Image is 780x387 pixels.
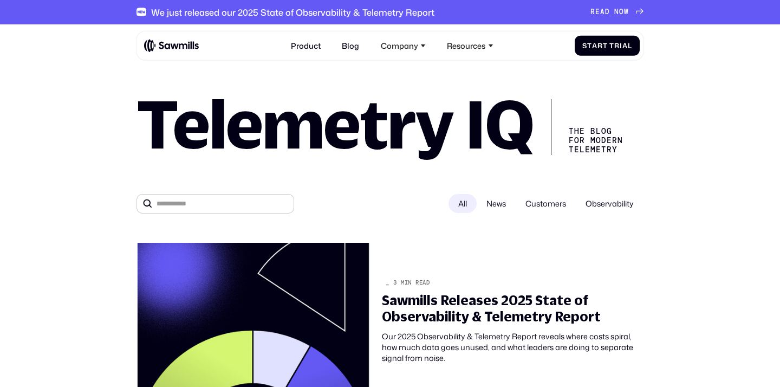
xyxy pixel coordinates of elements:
span: l [628,41,632,49]
div: Resources [441,35,499,56]
div: We just released our 2025 State of Observability & Telemetry Report [151,7,434,17]
a: StartTrial [575,35,640,55]
span: a [622,41,628,49]
div: The Blog for Modern telemetry [551,99,629,155]
span: t [603,41,608,49]
form: All [136,194,643,214]
span: D [605,8,610,16]
span: r [614,41,620,49]
span: News [477,194,516,213]
a: Product [285,35,327,56]
div: 3 [393,279,397,286]
a: Blog [336,35,365,56]
span: i [620,41,622,49]
div: Company [381,41,418,50]
span: Observability [576,194,643,213]
span: Customers [516,194,576,213]
span: r [597,41,603,49]
span: a [592,41,597,49]
span: O [619,8,624,16]
div: Sawmills Releases 2025 State of Observability & Telemetry Report [382,292,643,324]
span: W [624,8,629,16]
a: READNOW [590,8,643,16]
div: Our 2025 Observability & Telemetry Report reveals where costs spiral, how much data goes unused, ... [382,331,643,364]
span: E [595,8,600,16]
div: min read [401,279,430,286]
h1: Telemetry IQ [136,93,534,155]
div: All [448,194,477,213]
span: S [582,41,587,49]
span: R [590,8,595,16]
span: t [587,41,592,49]
div: _ [386,279,389,286]
div: Resources [447,41,485,50]
div: Company [375,35,432,56]
span: N [614,8,619,16]
span: A [600,8,605,16]
span: T [609,41,614,49]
